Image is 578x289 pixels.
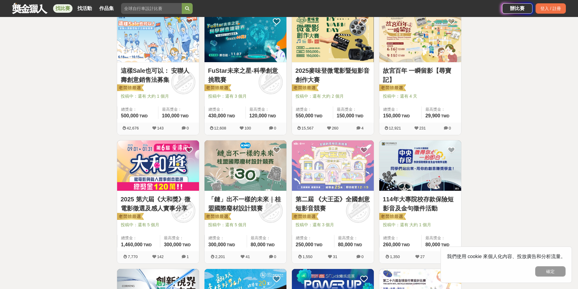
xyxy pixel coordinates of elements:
[296,235,330,241] span: 總獎金：
[204,12,286,62] img: Cover Image
[121,66,195,84] a: 這樣Sale也可以： 安聯人壽創意銷售法募集
[139,114,147,118] span: TWD
[401,243,410,247] span: TWD
[355,114,363,118] span: TWD
[378,213,406,221] img: 老闆娘嚴選
[401,114,410,118] span: TWD
[121,222,195,228] span: 投稿中：還有 5 個月
[337,113,354,118] span: 150,000
[187,254,189,259] span: 1
[121,195,195,213] a: 2025 第六屆《大和獎》微電影徵選及感人實事分享
[502,3,532,14] a: 辦比賽
[162,113,180,118] span: 100,000
[53,4,73,13] a: 找比賽
[296,242,313,247] span: 250,000
[292,140,374,191] img: Cover Image
[208,66,283,84] a: FuStar未來之星-科學創意挑戰賽
[441,114,449,118] span: TWD
[215,254,225,259] span: 2,201
[208,235,243,241] span: 總獎金：
[121,242,143,247] span: 1,460,000
[208,106,242,113] span: 總獎金：
[274,126,276,130] span: 0
[425,242,440,247] span: 80,000
[337,106,370,113] span: 最高獎金：
[208,195,283,213] a: 「鏈」出不一樣的未來｜桂盟國際廢材設計競賽
[291,84,319,92] img: 老闆娘嚴選
[245,254,250,259] span: 41
[274,254,276,259] span: 0
[268,114,276,118] span: TWD
[203,213,231,221] img: 老闆娘嚴選
[378,84,406,92] img: 老闆娘嚴選
[361,126,363,130] span: 4
[97,4,116,13] a: 作品集
[338,242,353,247] span: 80,000
[425,113,440,118] span: 29,900
[157,254,164,259] span: 142
[128,254,138,259] span: 7,770
[447,254,566,259] span: 我們使用 cookie 來個人化內容、投放廣告和分析流量。
[296,93,370,99] span: 投稿中：還有 大約 2 個月
[144,243,152,247] span: TWD
[245,126,251,130] span: 100
[296,195,370,213] a: 第二屆 《大王盃》全國創意短影音競賽
[333,254,337,259] span: 31
[204,140,286,191] img: Cover Image
[296,106,329,113] span: 總獎金：
[182,243,191,247] span: TWD
[208,93,283,99] span: 投稿中：還有 3 個月
[208,222,283,228] span: 投稿中：還有 5 個月
[419,126,426,130] span: 231
[249,106,283,113] span: 最高獎金：
[116,84,144,92] img: 老闆娘嚴選
[449,126,451,130] span: 0
[383,93,458,99] span: 投稿中：還有 4 天
[383,242,401,247] span: 260,000
[389,126,401,130] span: 12,921
[121,3,182,14] input: 全球自行車設計比賽
[266,243,275,247] span: TWD
[117,140,199,191] img: Cover Image
[379,12,461,62] img: Cover Image
[164,235,195,241] span: 最高獎金：
[251,235,283,241] span: 最高獎金：
[379,140,461,191] img: Cover Image
[121,235,157,241] span: 總獎金：
[425,106,458,113] span: 最高獎金：
[208,242,226,247] span: 300,000
[536,3,566,14] div: 登入 / 註冊
[361,254,363,259] span: 0
[164,242,181,247] span: 300,000
[383,66,458,84] a: 故宮百年 一瞬留影【尋寶記】
[383,195,458,213] a: 114年大專院校存款保險短影音及金句徵件活動
[296,66,370,84] a: 2025麥味登微電影暨短影音創作大賽
[203,84,231,92] img: 老闆娘嚴選
[314,114,322,118] span: TWD
[292,12,374,62] img: Cover Image
[296,113,313,118] span: 550,000
[208,113,226,118] span: 430,000
[296,222,370,228] span: 投稿中：還有 3 個月
[383,222,458,228] span: 投稿中：還有 大約 1 個月
[390,254,400,259] span: 1,350
[162,106,195,113] span: 最高獎金：
[227,243,235,247] span: TWD
[332,126,339,130] span: 260
[75,4,94,13] a: 找活動
[121,113,139,118] span: 500,000
[425,235,458,241] span: 最高獎金：
[383,106,418,113] span: 總獎金：
[117,12,199,62] img: Cover Image
[420,254,424,259] span: 27
[338,235,370,241] span: 最高獎金：
[302,126,314,130] span: 15,567
[116,213,144,221] img: 老闆娘嚴選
